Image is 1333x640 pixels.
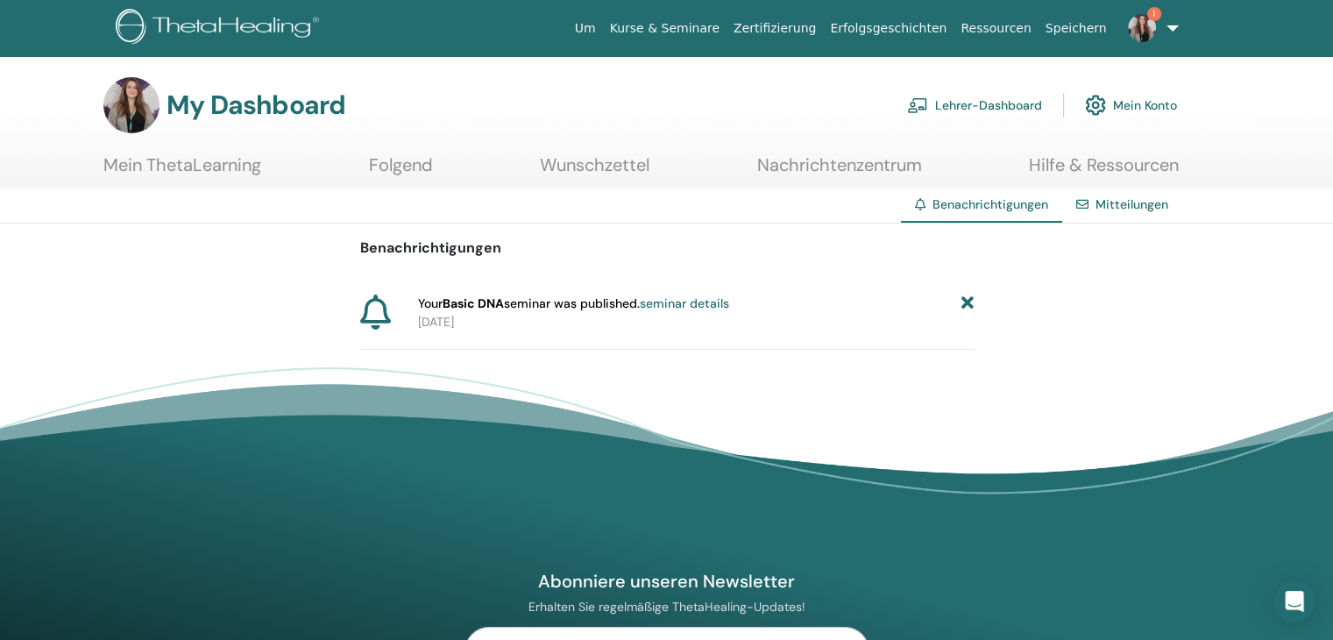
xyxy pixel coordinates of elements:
a: Lehrer-Dashboard [907,86,1042,124]
a: Folgend [369,154,433,188]
span: Benachrichtigungen [932,196,1048,212]
h4: Abonniere unseren Newsletter [464,570,869,593]
p: Erhalten Sie regelmäßige ThetaHealing-Updates! [464,599,869,615]
p: [DATE] [418,313,974,331]
div: Open Intercom Messenger [1273,580,1315,622]
a: Nachrichtenzentrum [757,154,922,188]
img: cog.svg [1085,90,1106,120]
a: Speichern [1039,12,1114,45]
a: Mein ThetaLearning [103,154,261,188]
h3: My Dashboard [167,89,345,121]
a: seminar details [640,295,729,311]
span: Your seminar was published. [418,295,729,313]
span: 1 [1147,7,1161,21]
a: Kurse & Seminare [603,12,727,45]
a: Ressourcen [954,12,1038,45]
a: Um [568,12,603,45]
a: Erfolgsgeschichten [823,12,954,45]
a: Mitteilungen [1095,196,1168,212]
img: default.jpg [103,77,160,133]
a: Mein Konto [1085,86,1177,124]
img: chalkboard-teacher.svg [907,97,928,113]
img: logo.png [116,9,325,48]
a: Wunschzettel [540,154,649,188]
a: Hilfe & Ressourcen [1029,154,1179,188]
strong: Basic DNA [443,295,504,311]
img: default.jpg [1128,14,1156,42]
p: Benachrichtigungen [360,238,974,259]
a: Zertifizierung [727,12,823,45]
